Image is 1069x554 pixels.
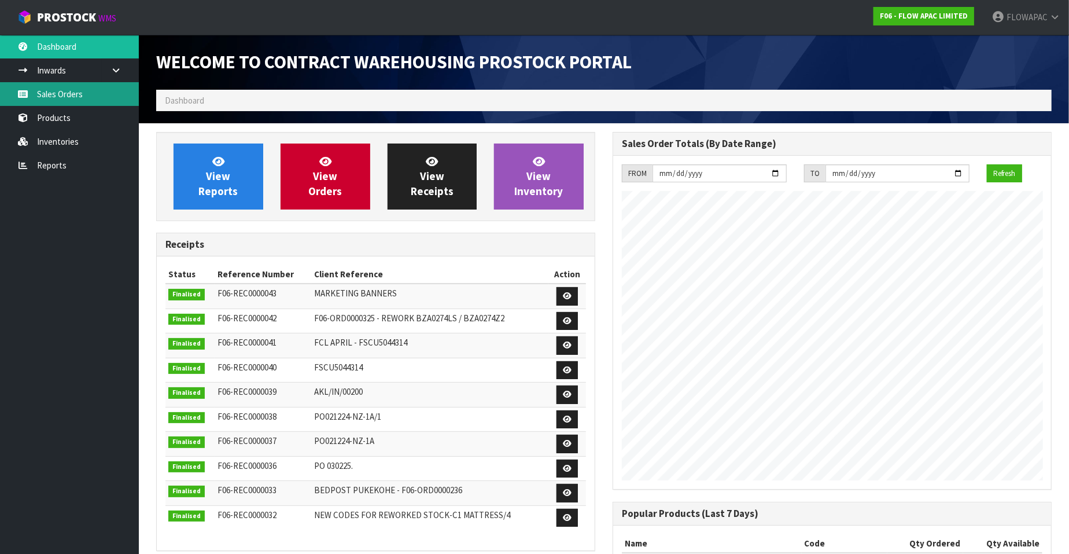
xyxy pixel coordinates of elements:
[165,239,586,250] h3: Receipts
[314,288,397,299] span: MARKETING BANNERS
[314,460,353,471] span: PO 030225.
[168,289,205,300] span: Finalised
[218,386,277,397] span: F06-REC0000039
[1007,12,1048,23] span: FLOWAPAC
[165,265,215,284] th: Status
[314,411,381,422] span: PO021224-NZ-1A/1
[308,155,342,198] span: View Orders
[314,337,407,348] span: FCL APRIL - FSCU5044314
[314,485,462,496] span: BEDPOST PUKEKOHE - F06-ORD0000236
[515,155,563,198] span: View Inventory
[168,436,205,448] span: Finalised
[37,10,96,25] span: ProStock
[887,534,963,553] th: Qty Ordered
[314,509,510,520] span: NEW CODES FOR REWORKED STOCK-C1 MATTRESS/4
[218,460,277,471] span: F06-REC0000036
[218,362,277,373] span: F06-REC0000040
[411,155,454,198] span: View Receipts
[168,338,205,350] span: Finalised
[281,144,370,210] a: ViewOrders
[388,144,477,210] a: ViewReceipts
[494,144,584,210] a: ViewInventory
[98,13,116,24] small: WMS
[218,337,277,348] span: F06-REC0000041
[174,144,263,210] a: ViewReports
[17,10,32,24] img: cube-alt.png
[168,412,205,424] span: Finalised
[314,386,363,397] span: AKL/IN/00200
[168,486,205,497] span: Finalised
[168,387,205,399] span: Finalised
[963,534,1042,553] th: Qty Available
[168,363,205,375] span: Finalised
[218,509,277,520] span: F06-REC0000032
[622,508,1042,519] h3: Popular Products (Last 7 Days)
[168,314,205,325] span: Finalised
[804,164,825,183] div: TO
[168,461,205,473] span: Finalised
[314,435,374,446] span: PO021224-NZ-1A
[622,534,802,553] th: Name
[198,155,238,198] span: View Reports
[165,95,204,106] span: Dashboard
[880,11,968,21] strong: F06 - FLOW APAC LIMITED
[215,265,311,284] th: Reference Number
[218,485,277,496] span: F06-REC0000033
[622,138,1042,149] h3: Sales Order Totals (By Date Range)
[218,288,277,299] span: F06-REC0000043
[218,435,277,446] span: F06-REC0000037
[218,411,277,422] span: F06-REC0000038
[156,50,632,74] span: Welcome to Contract Warehousing ProStock Portal
[622,164,653,183] div: FROM
[168,511,205,522] span: Finalised
[802,534,888,553] th: Code
[987,164,1022,183] button: Refresh
[311,265,548,284] th: Client Reference
[314,313,504,324] span: F06-ORD0000325 - REWORK BZA0274LS / BZA0274Z2
[218,313,277,324] span: F06-REC0000042
[548,265,586,284] th: Action
[314,362,363,373] span: FSCU5044314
